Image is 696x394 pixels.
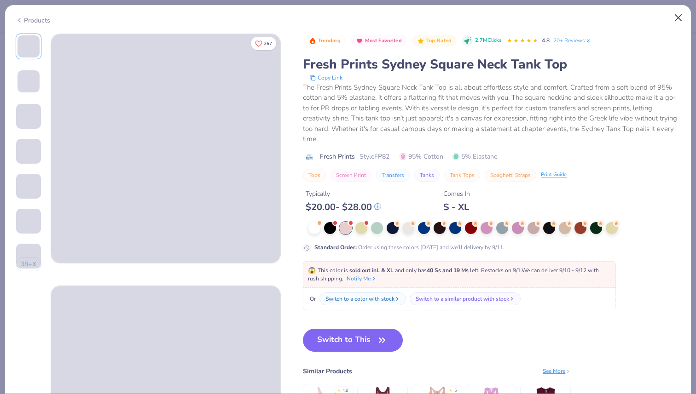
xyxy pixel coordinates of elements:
[427,267,469,274] strong: 40 Ss and 19 Ms
[541,171,567,179] div: Print Guide
[264,41,272,46] span: 267
[16,199,17,223] img: User generated content
[16,234,17,258] img: User generated content
[303,153,315,160] img: brand logo
[325,295,394,303] div: Switch to a color with stock
[320,152,355,161] span: Fresh Prints
[417,37,424,45] img: Top Rated sort
[342,388,348,394] div: 4.8
[485,169,536,182] button: Spaghetti Straps
[553,36,592,45] a: 20+ Reviews
[376,169,410,182] button: Transfers
[670,9,687,27] button: Close
[443,201,470,213] div: S - XL
[542,37,550,44] span: 4.8
[303,169,326,182] button: Tops
[318,38,341,43] span: Trending
[452,152,497,161] span: 5% Elastane
[314,244,357,251] strong: Standard Order :
[507,34,538,48] div: 4.8 Stars
[543,367,571,375] div: See More
[309,37,316,45] img: Trending sort
[412,35,456,47] button: Badge Button
[303,366,352,376] div: Similar Products
[443,189,470,199] div: Comes In
[306,189,381,199] div: Typically
[319,292,406,305] button: Switch to a color with stock
[356,37,363,45] img: Most Favorited sort
[307,73,345,82] button: copy to clipboard
[426,38,452,43] span: Top Rated
[349,267,394,274] strong: sold out in L & XL
[314,243,505,251] div: Order using these colors [DATE] and we’ll delivery by 9/11.
[400,152,443,161] span: 95% Cotton
[16,164,17,188] img: User generated content
[337,388,341,391] div: ★
[308,266,316,275] span: 😱
[16,257,42,271] button: 38+
[360,152,389,161] span: Style FP82
[365,38,402,43] span: Most Favorited
[304,35,345,47] button: Badge Button
[303,56,680,73] div: Fresh Prints Sydney Square Neck Tank Top
[16,268,17,293] img: User generated content
[308,295,316,303] span: Or
[16,16,50,25] div: Products
[416,295,509,303] div: Switch to a similar product with stock
[475,37,501,45] span: 2.7M Clicks
[410,292,521,305] button: Switch to a similar product with stock
[303,82,680,144] div: The Fresh Prints Sydney Square Neck Tank Top is all about effortless style and comfort. Crafted f...
[251,37,276,50] button: Like
[351,35,406,47] button: Badge Button
[454,388,457,394] div: 5
[308,267,599,282] span: This color is and only has left . Restocks on 9/1. We can deliver 9/10 - 9/12 with rush shipping.
[347,274,377,283] button: Notify Me
[303,329,403,352] button: Switch to This
[331,169,371,182] button: Screen Print
[414,169,440,182] button: Tanks
[449,388,452,391] div: ★
[444,169,480,182] button: Tank Tops
[306,201,381,213] div: $ 20.00 - $ 28.00
[16,129,17,154] img: User generated content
